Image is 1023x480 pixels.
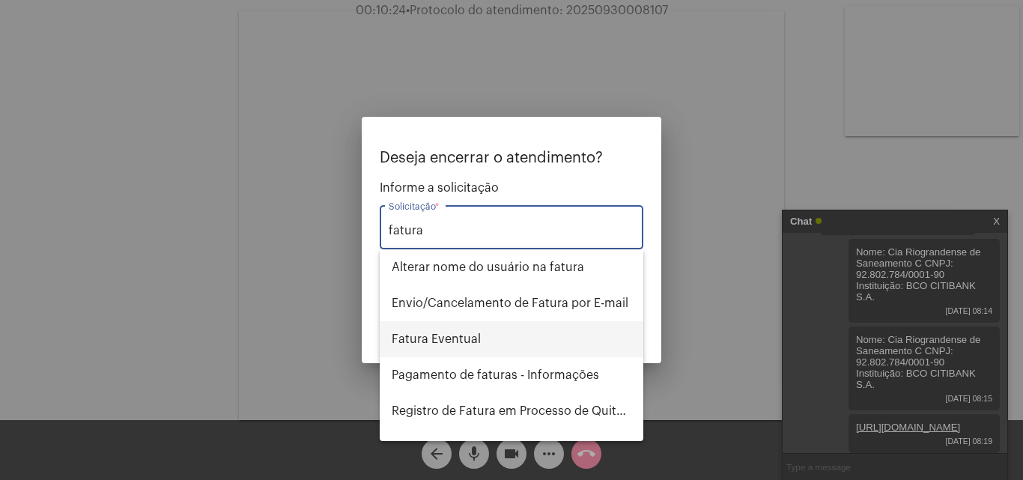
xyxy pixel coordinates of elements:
[392,357,631,393] span: Pagamento de faturas - Informações
[392,429,631,465] span: Solicitar 2a via da Fatura (Correio/[GEOGRAPHIC_DATA]/Email)
[392,321,631,357] span: Fatura Eventual
[380,150,643,166] p: Deseja encerrar o atendimento?
[392,393,631,429] span: Registro de Fatura em Processo de Quitação
[389,224,634,237] input: Buscar solicitação
[380,181,643,195] span: Informe a solicitação
[392,249,631,285] span: Alterar nome do usuário na fatura
[392,285,631,321] span: Envio/Cancelamento de Fatura por E-mail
